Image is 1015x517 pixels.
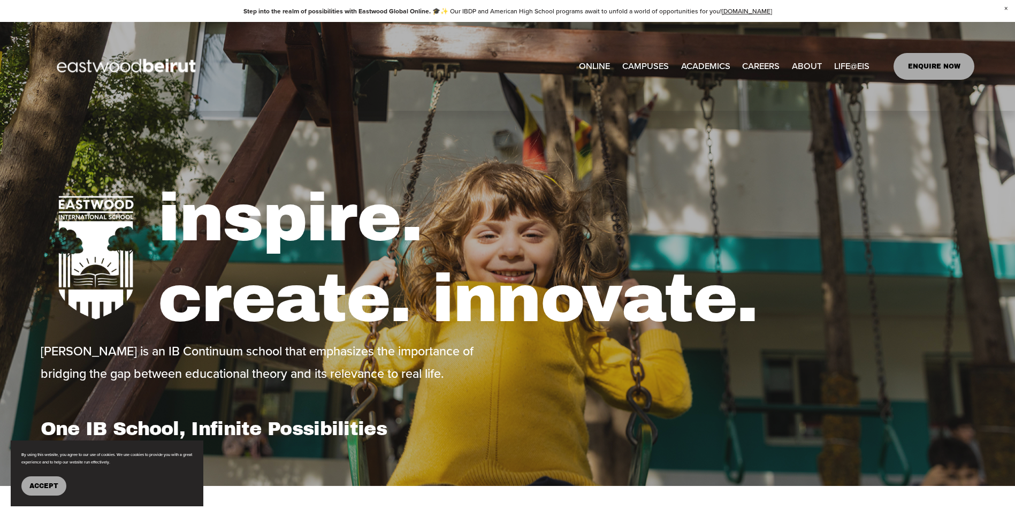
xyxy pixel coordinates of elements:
a: [DOMAIN_NAME] [722,6,772,16]
a: folder dropdown [681,57,730,75]
h1: One IB School, Infinite Possibilities [41,417,505,440]
a: folder dropdown [622,57,669,75]
button: Accept [21,476,66,496]
section: Cookie banner [11,440,203,506]
h1: inspire. create. innovate. [158,178,974,339]
a: folder dropdown [792,57,822,75]
span: ACADEMICS [681,58,730,74]
p: [PERSON_NAME] is an IB Continuum school that emphasizes the importance of bridging the gap betwee... [41,340,505,385]
a: ONLINE [579,57,610,75]
a: CAREERS [742,57,780,75]
a: ENQUIRE NOW [894,53,974,80]
span: LIFE@EIS [834,58,869,74]
span: CAMPUSES [622,58,669,74]
img: EastwoodIS Global Site [41,39,215,94]
p: By using this website, you agree to our use of cookies. We use cookies to provide you with a grea... [21,451,193,466]
span: ABOUT [792,58,822,74]
a: folder dropdown [834,57,869,75]
span: Accept [29,482,58,490]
